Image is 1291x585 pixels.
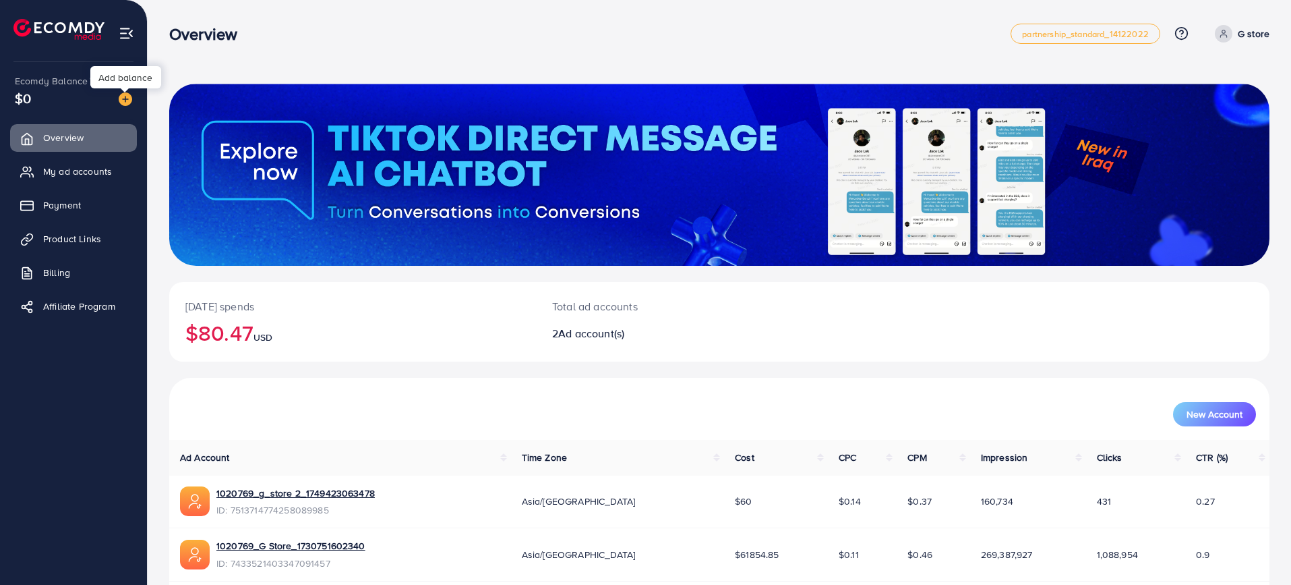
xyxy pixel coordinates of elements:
[119,26,134,41] img: menu
[15,88,31,108] span: $0
[1022,30,1149,38] span: partnership_standard_14122022
[43,165,112,178] span: My ad accounts
[10,124,137,151] a: Overview
[180,540,210,569] img: ic-ads-acc.e4c84228.svg
[981,495,1013,508] span: 160,734
[90,66,161,88] div: Add balance
[907,451,926,464] span: CPM
[180,451,230,464] span: Ad Account
[15,74,88,88] span: Ecomdy Balance
[522,548,636,561] span: Asia/[GEOGRAPHIC_DATA]
[10,293,137,320] a: Affiliate Program
[907,495,932,508] span: $0.37
[13,19,104,40] img: logo
[216,486,375,500] a: 1020769_g_store 2_1749423063478
[552,298,795,314] p: Total ad accounts
[180,486,210,516] img: ic-ads-acc.e4c84228.svg
[1196,451,1228,464] span: CTR (%)
[185,320,520,345] h2: $80.47
[1097,548,1138,561] span: 1,088,954
[1011,24,1160,44] a: partnership_standard_14122022
[735,495,752,508] span: $60
[522,495,636,508] span: Asia/[GEOGRAPHIC_DATA]
[216,539,365,553] a: 1020769_G Store_1730751602340
[839,548,859,561] span: $0.11
[43,300,115,313] span: Affiliate Program
[1097,495,1111,508] span: 431
[10,192,137,219] a: Payment
[216,557,365,570] span: ID: 7433521403347091457
[1238,26,1269,42] p: G store
[119,92,132,106] img: image
[10,259,137,286] a: Billing
[981,548,1033,561] span: 269,387,927
[552,327,795,340] h2: 2
[185,298,520,314] p: [DATE] spends
[981,451,1028,464] span: Impression
[10,225,137,252] a: Product Links
[43,266,70,279] span: Billing
[1196,548,1209,561] span: 0.9
[1196,495,1215,508] span: 0.27
[10,158,137,185] a: My ad accounts
[839,451,856,464] span: CPC
[839,495,861,508] span: $0.14
[1173,402,1256,426] button: New Account
[735,548,779,561] span: $61854.85
[735,451,754,464] span: Cost
[1187,410,1242,419] span: New Account
[1209,25,1269,43] a: G store
[522,451,567,464] span: Time Zone
[43,198,81,212] span: Payment
[43,131,84,144] span: Overview
[907,548,932,561] span: $0.46
[216,503,375,517] span: ID: 7513714774258089985
[43,232,101,246] span: Product Links
[169,24,248,44] h3: Overview
[558,326,624,341] span: Ad account(s)
[1097,451,1122,464] span: Clicks
[253,331,272,344] span: USD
